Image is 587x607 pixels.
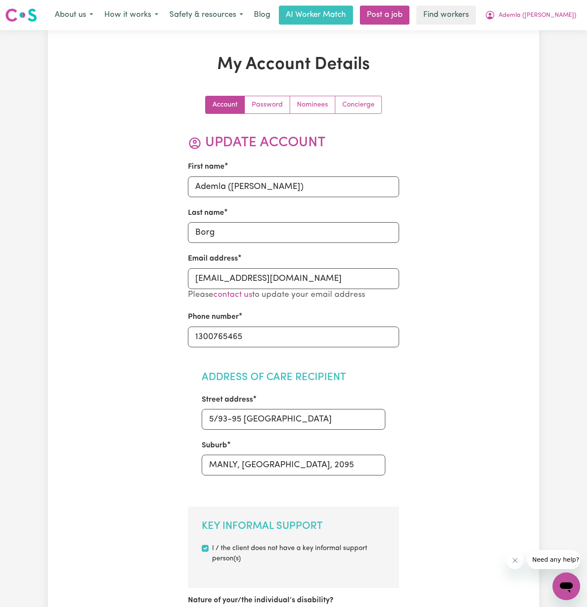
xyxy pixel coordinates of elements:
[206,96,245,113] a: Update your account
[188,289,400,302] p: Please to update your email address
[202,455,386,475] input: e.g. North Bondi, New South Wales
[499,11,576,20] span: Ademla ([PERSON_NAME])
[188,595,334,606] label: Nature of your/the individual’s disability?
[5,7,37,23] img: Careseekers logo
[164,6,249,24] button: Safety & resources
[188,161,225,173] label: First name
[212,543,386,564] label: I / the client does not have a key informal support person(s)
[249,6,275,25] a: Blog
[279,6,353,25] a: AI Worker Match
[553,572,580,600] iframe: Button to launch messaging window
[213,291,252,299] a: contact us
[245,96,290,113] a: Update your password
[49,6,99,24] button: About us
[135,54,452,75] h1: My Account Details
[188,222,400,243] input: e.g. Childs
[202,520,386,533] h2: Key Informal Support
[99,6,164,24] button: How it works
[527,550,580,569] iframe: Message from company
[188,311,239,323] label: Phone number
[188,135,400,151] h2: Update Account
[5,5,37,25] a: Careseekers logo
[188,253,238,264] label: Email address
[188,268,400,289] input: e.g. beth.childs@gmail.com
[506,552,524,569] iframe: Close message
[202,440,227,451] label: Suburb
[202,371,386,384] h2: Address of Care Recipient
[188,327,400,347] input: e.g. 0410 123 456
[188,176,400,197] input: e.g. Beth
[202,394,253,406] label: Street address
[479,6,582,24] button: My Account
[290,96,335,113] a: Update your nominees
[188,208,224,219] label: Last name
[335,96,381,113] a: Update account manager
[416,6,476,25] a: Find workers
[360,6,409,25] a: Post a job
[202,409,386,430] input: e.g. 24/29, Victoria St.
